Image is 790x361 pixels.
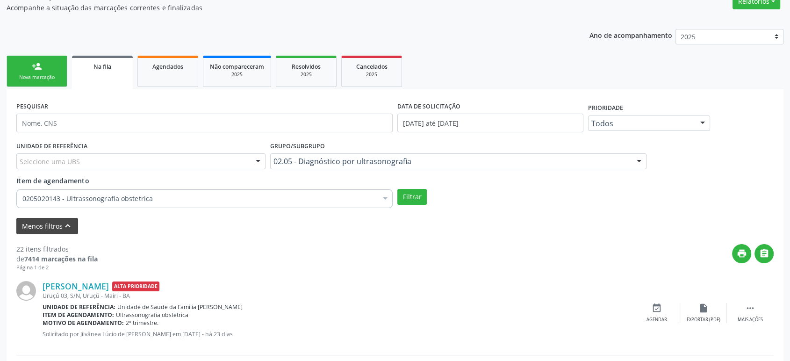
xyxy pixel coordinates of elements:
i: insert_drive_file [698,303,709,313]
span: Todos [591,119,691,128]
div: person_add [32,61,42,72]
i:  [745,303,755,313]
span: Cancelados [356,63,388,71]
span: 0205020143 - Ultrassonografia obstetrica [22,194,377,203]
b: Item de agendamento: [43,311,114,319]
i: keyboard_arrow_up [63,221,73,231]
button: print [732,244,751,263]
span: Não compareceram [210,63,264,71]
div: 22 itens filtrados [16,244,98,254]
span: Selecione uma UBS [20,157,80,166]
span: 02.05 - Diagnóstico por ultrasonografia [273,157,627,166]
div: Mais ações [738,317,763,323]
label: UNIDADE DE REFERÊNCIA [16,139,87,153]
i: event_available [652,303,662,313]
button:  [754,244,774,263]
div: Página 1 de 2 [16,264,98,272]
img: img [16,281,36,301]
p: Solicitado por Jilvânea Lúcio de [PERSON_NAME] em [DATE] - há 23 dias [43,330,633,338]
p: Ano de acompanhamento [589,29,672,41]
button: Filtrar [397,189,427,205]
span: Item de agendamento [16,176,89,185]
span: Unidade de Saude da Familia [PERSON_NAME] [117,303,243,311]
b: Unidade de referência: [43,303,115,311]
input: Selecione um intervalo [397,114,583,132]
span: Na fila [93,63,111,71]
div: 2025 [348,71,395,78]
input: Nome, CNS [16,114,393,132]
div: 2025 [283,71,330,78]
i: print [737,248,747,259]
b: Motivo de agendamento: [43,319,124,327]
span: Alta Prioridade [112,282,159,291]
div: Uruçú 03, S/N, Uruçú - Mairi - BA [43,292,633,300]
div: Agendar [646,317,667,323]
span: 2º trimestre. [126,319,158,327]
label: DATA DE SOLICITAÇÃO [397,99,460,114]
div: 2025 [210,71,264,78]
span: Ultrassonografia obstetrica [116,311,188,319]
label: Prioridade [588,101,623,116]
span: Resolvidos [292,63,321,71]
div: Exportar (PDF) [687,317,720,323]
button: Menos filtroskeyboard_arrow_up [16,218,78,234]
label: Grupo/Subgrupo [270,139,325,153]
strong: 7414 marcações na fila [24,254,98,263]
p: Acompanhe a situação das marcações correntes e finalizadas [7,3,550,13]
i:  [759,248,769,259]
label: PESQUISAR [16,99,48,114]
a: [PERSON_NAME] [43,281,109,291]
div: de [16,254,98,264]
div: Nova marcação [14,74,60,81]
span: Agendados [152,63,183,71]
